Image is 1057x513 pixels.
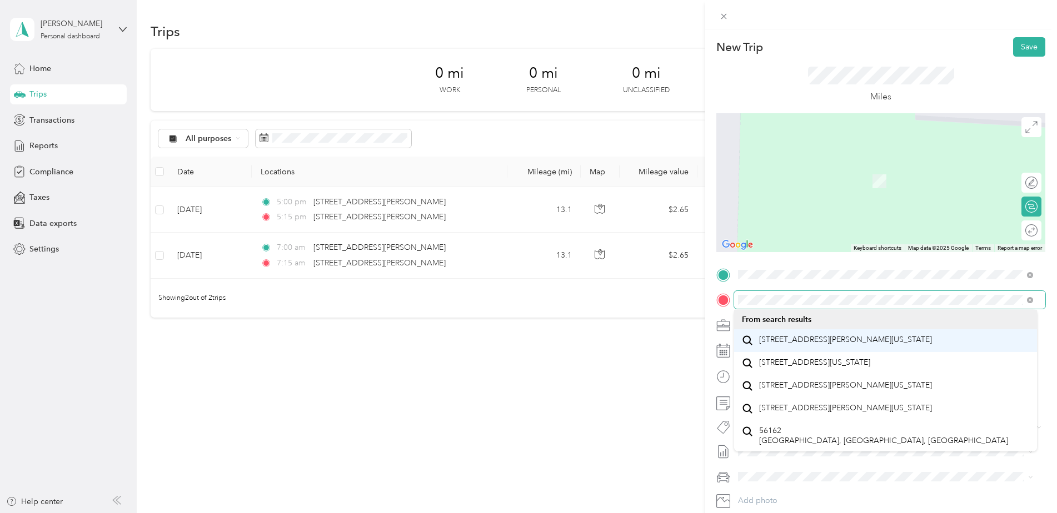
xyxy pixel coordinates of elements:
a: Open this area in Google Maps (opens a new window) [719,238,756,252]
iframe: Everlance-gr Chat Button Frame [995,451,1057,513]
span: 56162 [GEOGRAPHIC_DATA], [GEOGRAPHIC_DATA], [GEOGRAPHIC_DATA] [759,426,1008,445]
span: [STREET_ADDRESS][PERSON_NAME][US_STATE] [759,403,932,413]
p: New Trip [716,39,763,55]
img: Google [719,238,756,252]
button: Keyboard shortcuts [854,244,901,252]
span: [STREET_ADDRESS][PERSON_NAME][US_STATE] [759,335,932,345]
button: Add photo [734,493,1045,509]
a: Terms (opens in new tab) [975,245,991,251]
button: Save [1013,37,1045,57]
span: From search results [742,315,811,324]
a: Report a map error [998,245,1042,251]
span: [STREET_ADDRESS][US_STATE] [759,358,870,368]
p: Miles [870,90,891,104]
span: Map data ©2025 Google [908,245,969,251]
span: [STREET_ADDRESS][PERSON_NAME][US_STATE] [759,380,932,390]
